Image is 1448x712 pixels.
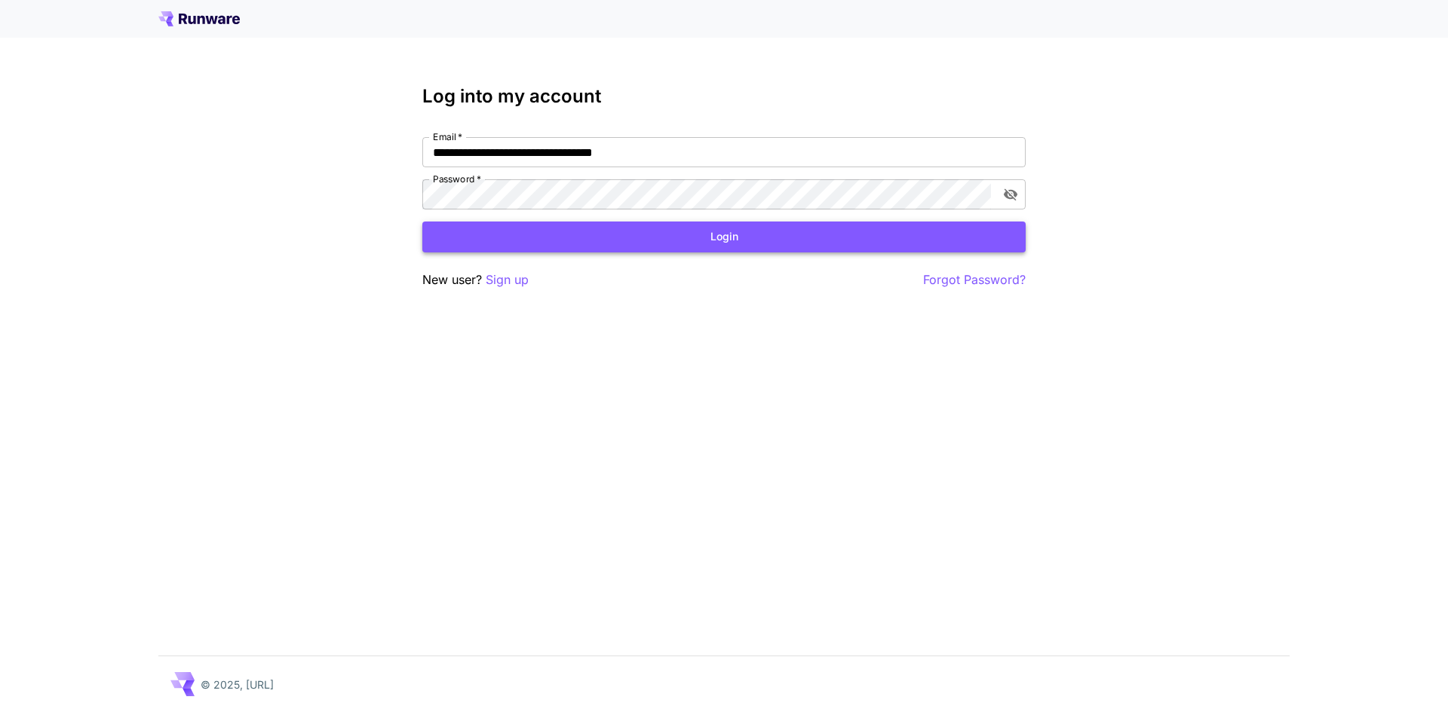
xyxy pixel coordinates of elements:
button: toggle password visibility [997,181,1024,208]
h3: Log into my account [422,86,1026,107]
p: New user? [422,270,529,289]
button: Sign up [486,270,529,289]
p: © 2025, [URL] [201,677,274,692]
label: Password [433,173,481,185]
button: Login [422,222,1026,252]
button: Forgot Password? [923,270,1026,289]
label: Email [433,130,462,143]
